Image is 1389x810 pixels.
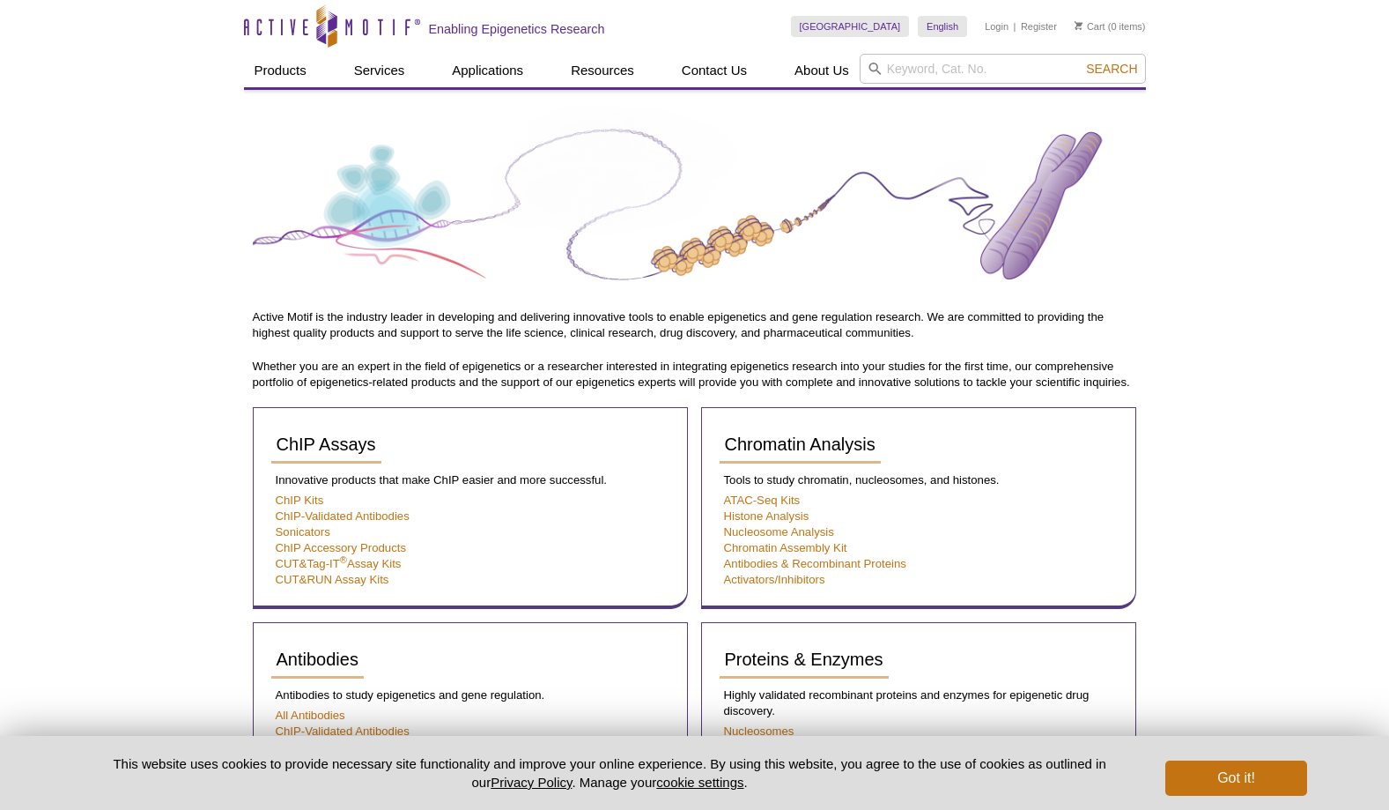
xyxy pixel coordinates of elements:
p: Innovative products that make ChIP easier and more successful. [271,472,669,488]
a: Proteins & Enzymes [720,641,889,679]
a: Applications [441,54,534,87]
p: Antibodies to study epigenetics and gene regulation. [271,687,669,703]
a: Cart [1075,20,1105,33]
li: (0 items) [1075,16,1146,37]
p: Highly validated recombinant proteins and enzymes for epigenetic drug discovery. [720,687,1118,719]
a: Privacy Policy [491,775,572,790]
li: | [1014,16,1016,37]
a: Histone Analysis [724,509,809,523]
p: This website uses cookies to provide necessary site functionality and improve your online experie... [83,754,1137,791]
a: ChIP-Validated Antibodies [276,725,410,738]
a: ChIP Assays [271,426,381,464]
a: Nucleosome Analysis [724,525,834,539]
img: Product Guide [253,106,1137,305]
a: Login [985,20,1009,33]
a: All Antibodies [276,709,345,722]
a: ChIP Kits [276,494,324,507]
a: Register [1021,20,1057,33]
p: Tools to study chromatin, nucleosomes, and histones. [720,472,1118,488]
button: Search [1081,61,1142,77]
img: Your Cart [1075,21,1082,30]
a: ATAC-Seq Kits [724,494,801,507]
span: Chromatin Analysis [725,435,876,454]
a: English [918,16,967,37]
a: Products [244,54,317,87]
a: Activators/Inhibitors [724,573,825,586]
span: Antibodies [277,650,358,669]
a: Sonicators [276,525,330,539]
a: Contact Us [671,54,757,87]
span: ChIP Assays [277,435,376,454]
p: Whether you are an expert in the field of epigenetics or a researcher interested in integrating e... [253,359,1137,390]
a: Chromatin Assembly Kit [724,541,847,554]
sup: ® [340,554,347,565]
input: Keyword, Cat. No. [860,54,1146,84]
a: Nucleosomes [724,725,794,738]
a: ChIP Accessory Products [276,541,407,554]
a: Antibodies [271,641,364,679]
p: Active Motif is the industry leader in developing and delivering innovative tools to enable epige... [253,309,1137,341]
a: Chromatin Analysis [720,426,881,464]
a: ChIP-Validated Antibodies [276,509,410,523]
a: CUT&RUN Assay Kits [276,573,389,586]
button: Got it! [1165,761,1306,796]
span: Proteins & Enzymes [725,650,883,669]
a: CUT&Tag-IT®Assay Kits [276,557,402,570]
span: Search [1086,62,1137,76]
a: About Us [784,54,860,87]
a: [GEOGRAPHIC_DATA] [791,16,910,37]
h2: Enabling Epigenetics Research [429,21,605,37]
a: Services [344,54,416,87]
button: cookie settings [656,775,743,790]
a: Antibodies & Recombinant Proteins [724,557,906,570]
a: Resources [560,54,645,87]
